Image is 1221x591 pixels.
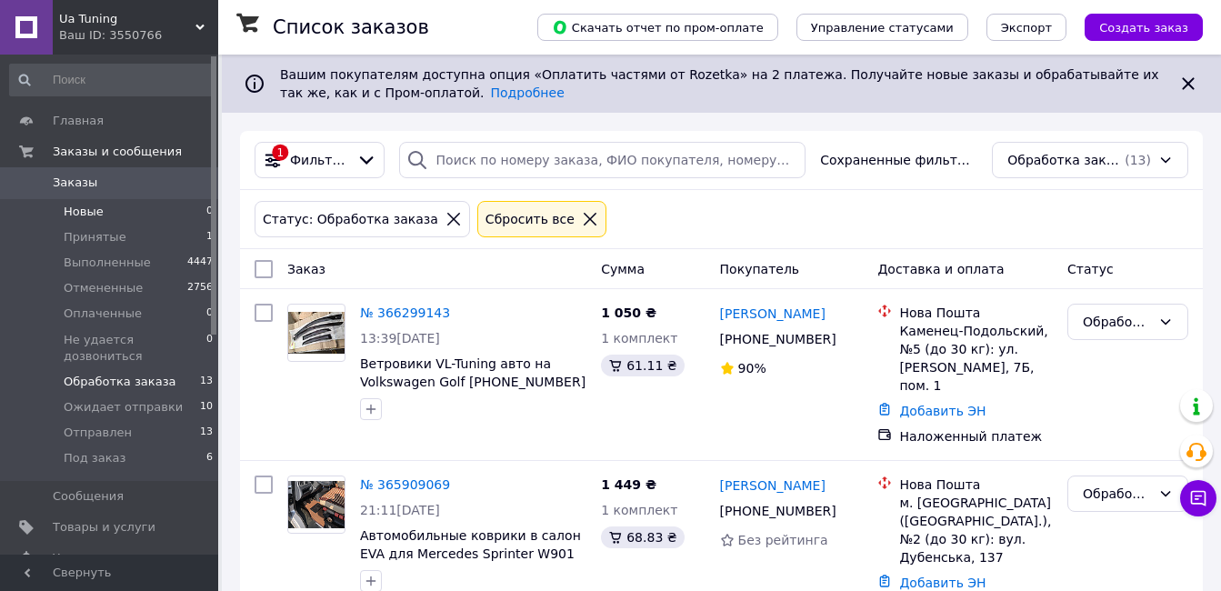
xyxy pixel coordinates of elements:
div: 68.83 ₴ [601,526,684,548]
div: Каменец-Подольский, №5 (до 30 кг): ул. [PERSON_NAME], 7Б, пом. 1 [899,322,1053,395]
div: Нова Пошта [899,476,1053,494]
span: 1 449 ₴ [601,477,656,492]
a: Фото товару [287,304,345,362]
div: Статус: Обработка заказа [259,209,442,229]
div: [PHONE_NUMBER] [716,326,840,352]
a: Ветровики VL-Tuning авто на Volkswagen Golf [PHONE_NUMBER][DATE][DATE] Дефлекторы боковых окон Ак... [360,356,585,444]
span: 1 050 ₴ [601,306,656,320]
span: 21:11[DATE] [360,503,440,517]
span: Отправлен [64,425,132,441]
span: 4447 [187,255,213,271]
input: Поиск по номеру заказа, ФИО покупателя, номеру телефона, Email, номеру накладной [399,142,806,178]
button: Создать заказ [1085,14,1203,41]
span: Обработка заказа [1007,151,1121,169]
a: Добавить ЭН [899,576,986,590]
span: Сообщения [53,488,124,505]
span: Скачать отчет по пром-оплате [552,19,764,35]
span: 1 комплект [601,503,677,517]
a: № 366299143 [360,306,450,320]
span: Без рейтинга [738,533,828,547]
span: 0 [206,332,213,365]
span: Обработка заказа [64,374,176,390]
a: [PERSON_NAME] [720,305,826,323]
span: Оплаченные [64,306,142,322]
div: Обработка заказа [1083,484,1151,504]
button: Скачать отчет по пром-оплате [537,14,778,41]
span: 1 [206,229,213,245]
a: Добавить ЭН [899,404,986,418]
span: 13 [200,425,213,441]
span: Главная [53,113,104,129]
div: 61.11 ₴ [601,355,684,376]
span: Заказы и сообщения [53,144,182,160]
span: 13 [200,374,213,390]
span: Управление статусами [811,21,954,35]
a: [PERSON_NAME] [720,476,826,495]
a: Создать заказ [1066,19,1203,34]
span: Товары и услуги [53,519,155,536]
span: Выполненные [64,255,151,271]
span: 0 [206,204,213,220]
span: Отмененные [64,280,143,296]
span: Ожидает отправки [64,399,183,416]
button: Экспорт [986,14,1066,41]
div: Наложенный платеж [899,427,1053,446]
a: № 365909069 [360,477,450,492]
div: [PHONE_NUMBER] [716,498,840,524]
span: Принятые [64,229,126,245]
span: 6 [206,450,213,466]
span: Сохраненные фильтры: [820,151,977,169]
span: Под заказ [64,450,125,466]
span: Экспорт [1001,21,1052,35]
span: Доставка и оплата [877,262,1004,276]
span: (13) [1125,153,1151,167]
a: Подробнее [491,85,565,100]
img: Фото товару [288,312,345,355]
input: Поиск [9,64,215,96]
span: Не удается дозвониться [64,332,206,365]
span: Ua Tuning [59,11,195,27]
span: 10 [200,399,213,416]
div: Нова Пошта [899,304,1053,322]
span: Создать заказ [1099,21,1188,35]
span: Заказ [287,262,325,276]
button: Управление статусами [796,14,968,41]
a: Фото товару [287,476,345,534]
span: Покупатель [720,262,800,276]
span: Заказы [53,175,97,191]
span: Статус [1067,262,1114,276]
div: Обработка заказа [1083,312,1151,332]
div: Сбросить все [482,209,578,229]
span: Сумма [601,262,645,276]
span: Вашим покупателям доступна опция «Оплатить частями от Rozetka» на 2 платежа. Получайте новые зака... [280,67,1159,100]
span: 0 [206,306,213,322]
span: 13:39[DATE] [360,331,440,346]
span: Новые [64,204,104,220]
span: Фильтры [290,151,349,169]
span: Уведомления [53,550,135,566]
span: 2756 [187,280,213,296]
div: Ваш ID: 3550766 [59,27,218,44]
span: 1 комплект [601,331,677,346]
span: 90% [738,361,766,376]
h1: Список заказов [273,16,429,38]
img: Фото товару [288,481,345,527]
button: Чат с покупателем [1180,480,1216,516]
div: м. [GEOGRAPHIC_DATA] ([GEOGRAPHIC_DATA].), №2 (до 30 кг): вул. Дубенська, 137 [899,494,1053,566]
